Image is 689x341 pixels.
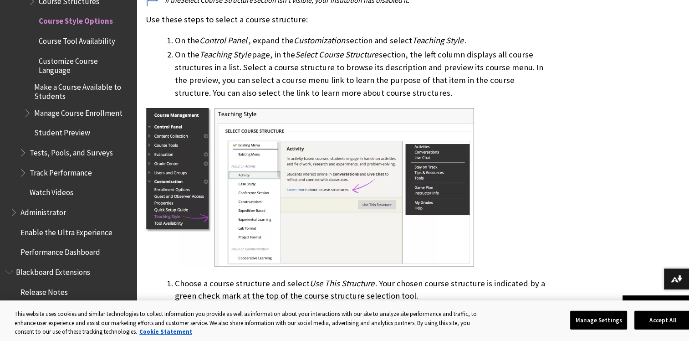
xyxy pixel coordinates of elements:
span: Teaching Style [412,35,464,46]
span: Course Tool Availability [39,33,115,46]
span: Performance Dashboard [20,245,100,257]
div: This website uses cookies and similar technologies to collect information you provide as well as ... [15,310,482,336]
span: Track Performance [30,165,92,177]
span: Customize Course Language [39,53,130,75]
li: On the page, in the section, the left column displays all course structures in a list. Select a c... [175,48,545,99]
span: Select Course Structure [295,49,378,60]
button: Manage Settings [570,310,627,330]
span: Teaching Style [199,49,251,60]
span: Tests, Pools, and Surveys [30,145,113,157]
span: Customization [294,35,345,46]
p: Choose a course structure and select . Your chosen course structure is indicated by a green check... [175,278,545,301]
span: Administrator [20,205,66,217]
a: Back to top [623,295,689,312]
span: Make a Course Available to Students [34,79,130,101]
span: Course Style Options [39,14,113,26]
span: Control Panel [199,35,247,46]
span: Use This Structure [310,278,374,289]
span: Blackboard Extensions [16,264,90,277]
span: Watch Videos [30,185,73,197]
span: Student Preview [34,125,90,138]
span: Manage Course Enrollment [34,105,122,118]
li: On the , expand the section and select . [175,34,545,47]
span: Release Notes [20,284,68,297]
span: Enable the Ultra Experience [20,225,112,237]
p: Use these steps to select a course structure: [146,14,545,26]
a: More information about your privacy, opens in a new tab [139,328,192,336]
